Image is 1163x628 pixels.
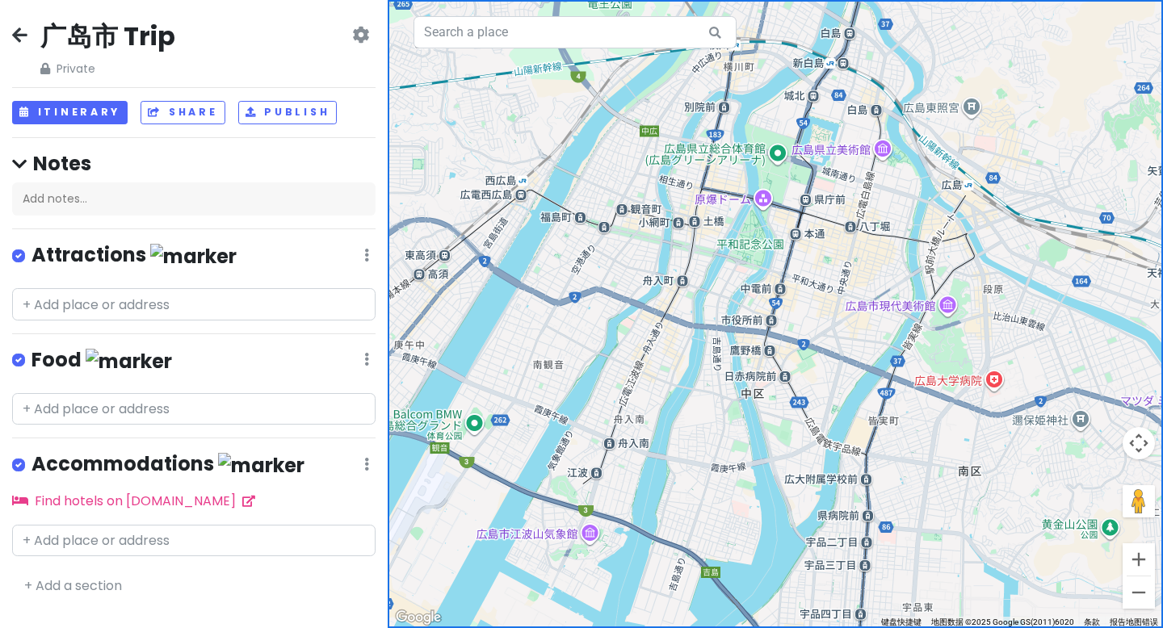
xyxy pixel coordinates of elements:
span: 地图数据 ©2025 Google GS(2011)6020 [931,618,1074,626]
img: marker [86,349,172,374]
h4: Accommodations [31,451,304,478]
button: Share [141,101,225,124]
input: + Add place or address [12,288,376,320]
img: marker [218,453,304,478]
h4: Notes [12,151,376,176]
button: 将街景小人拖到地图上以打开街景 [1123,485,1155,517]
a: + Add a section [24,576,122,595]
input: + Add place or address [12,393,376,425]
button: 键盘快捷键 [881,617,922,628]
h2: 广岛市 Trip [40,19,175,53]
a: 条款（在新标签页中打开） [1084,618,1100,626]
img: Google [392,607,445,628]
button: 缩小 [1123,576,1155,609]
a: 报告地图错误 [1110,618,1158,626]
a: Find hotels on [DOMAIN_NAME] [12,492,255,510]
h4: Food [31,347,172,374]
button: Publish [238,101,338,124]
input: Search a place [414,16,737,48]
img: marker [150,244,237,269]
a: 在 Google 地图中打开此区域（会打开一个新窗口） [392,607,445,628]
span: Private [40,60,175,77]
button: Itinerary [12,101,128,124]
h4: Attractions [31,242,237,269]
input: + Add place or address [12,525,376,557]
button: 地图镜头控件 [1123,427,1155,459]
div: Add notes... [12,182,376,216]
button: 放大 [1123,543,1155,576]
